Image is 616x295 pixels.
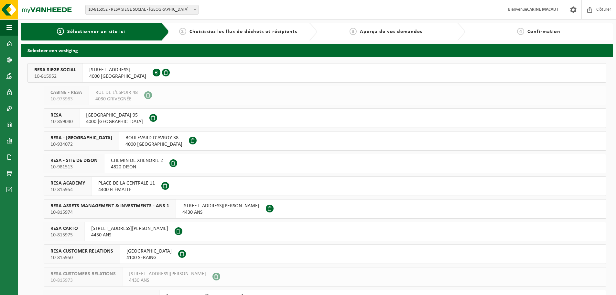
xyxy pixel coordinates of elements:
button: RESA CARTO 10-815975 [STREET_ADDRESS][PERSON_NAME]4430 ANS [44,222,606,241]
span: RESA CUSTOMERS RELATIONS [50,271,116,277]
span: 4400 FLÉMALLE [98,187,155,193]
button: RESA - SITE DE DISON 10-981513 CHEMIN DE XHENORIE 24820 DISON [44,154,606,173]
span: RUE DE L'ESPOIR 48 [95,89,138,96]
span: [STREET_ADDRESS][PERSON_NAME] [182,203,259,209]
h2: Selecteer een vestiging [21,44,613,56]
span: CHEMIN DE XHENORIE 2 [111,157,163,164]
span: [STREET_ADDRESS][PERSON_NAME] [129,271,206,277]
span: RESA - SITE DE DISON [50,157,98,164]
span: [STREET_ADDRESS] [89,67,146,73]
button: RESA SIEGE SOCIAL 10-815952 [STREET_ADDRESS]4000 [GEOGRAPHIC_DATA] [27,63,606,83]
span: 10-973983 [50,96,82,102]
span: 10-815974 [50,209,169,216]
span: 10-859040 [50,119,73,125]
span: RESA SIEGE SOCIAL [34,67,76,73]
button: RESA ACADEMY 10-815954 PLACE DE LA CENTRALE 114400 FLÉMALLE [44,176,606,196]
span: [STREET_ADDRESS][PERSON_NAME] [91,225,168,232]
span: 10-815954 [50,187,85,193]
span: 2 [179,28,186,35]
span: [GEOGRAPHIC_DATA] [126,248,172,255]
strong: CARINE MACAUT [527,7,558,12]
span: Sélectionner un site ici [67,29,125,34]
span: 4430 ANS [129,277,206,284]
span: Confirmation [527,29,560,34]
button: RESA 10-859040 [GEOGRAPHIC_DATA] 954000 [GEOGRAPHIC_DATA] [44,108,606,128]
span: 10-815973 [50,277,116,284]
span: 10-934072 [50,141,112,148]
span: CABINE - RESA [50,89,82,96]
button: RESA ASSETS MANAGEMENT & INVESTMENTS - ANS 1 10-815974 [STREET_ADDRESS][PERSON_NAME]4430 ANS [44,199,606,219]
span: RESA ACADEMY [50,180,85,187]
span: 10-815952 [34,73,76,80]
button: RESA CUSTOMER RELATIONS 10-815950 [GEOGRAPHIC_DATA]4100 SERAING [44,244,606,264]
span: Choisissiez les flux de déchets et récipients [189,29,297,34]
span: RESA - [GEOGRAPHIC_DATA] [50,135,112,141]
span: 4430 ANS [182,209,259,216]
span: 3 [350,28,357,35]
span: 4000 [GEOGRAPHIC_DATA] [125,141,182,148]
span: RESA ASSETS MANAGEMENT & INVESTMENTS - ANS 1 [50,203,169,209]
span: 4000 [GEOGRAPHIC_DATA] [89,73,146,80]
button: RESA - [GEOGRAPHIC_DATA] 10-934072 BOULEVARD D'AVROY 384000 [GEOGRAPHIC_DATA] [44,131,606,151]
span: 10-815952 - RESA SIEGE SOCIAL - LIÈGE [86,5,198,14]
span: [GEOGRAPHIC_DATA] 95 [86,112,143,119]
span: RESA [50,112,73,119]
span: Aperçu de vos demandes [360,29,422,34]
span: BOULEVARD D'AVROY 38 [125,135,182,141]
span: RESA CARTO [50,225,78,232]
span: 4 [517,28,524,35]
span: 4000 [GEOGRAPHIC_DATA] [86,119,143,125]
span: 4030 GRIVEGNÉE [95,96,138,102]
span: 10-815950 [50,255,113,261]
span: 10-815975 [50,232,78,238]
span: RESA CUSTOMER RELATIONS [50,248,113,255]
span: PLACE DE LA CENTRALE 11 [98,180,155,187]
span: 10-981513 [50,164,98,170]
span: 4100 SERAING [126,255,172,261]
span: 10-815952 - RESA SIEGE SOCIAL - LIÈGE [85,5,199,15]
span: 4430 ANS [91,232,168,238]
span: 1 [57,28,64,35]
span: 4820 DISON [111,164,163,170]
